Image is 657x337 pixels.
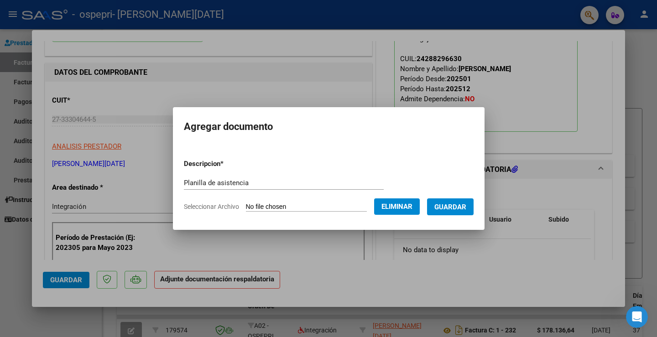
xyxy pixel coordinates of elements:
h2: Agregar documento [184,118,474,135]
span: Guardar [434,203,466,211]
button: Guardar [427,198,474,215]
iframe: Intercom live chat [626,306,648,328]
span: Seleccionar Archivo [184,203,239,210]
p: Descripcion [184,159,271,169]
button: Eliminar [374,198,420,215]
span: Eliminar [381,202,412,211]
